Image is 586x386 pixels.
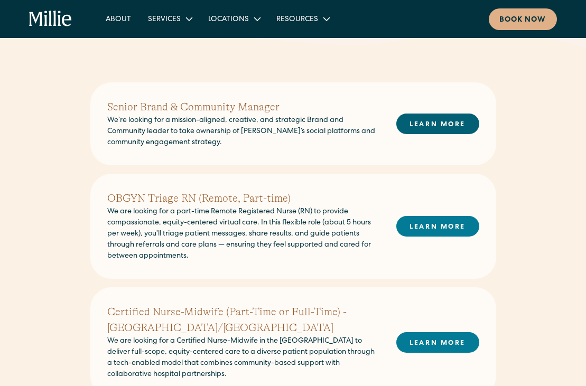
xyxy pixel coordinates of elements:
div: Locations [200,10,268,27]
a: Book now [489,8,557,30]
a: About [97,10,139,27]
p: We are looking for a Certified Nurse-Midwife in the [GEOGRAPHIC_DATA] to deliver full-scope, equi... [107,336,379,380]
a: home [29,11,71,27]
h2: Certified Nurse-Midwife (Part-Time or Full-Time) - [GEOGRAPHIC_DATA]/[GEOGRAPHIC_DATA] [107,304,379,336]
a: LEARN MORE [396,216,479,237]
a: LEARN MORE [396,114,479,134]
div: Book now [499,15,546,26]
h2: Senior Brand & Community Manager [107,99,379,115]
div: Services [139,10,200,27]
p: We’re looking for a mission-aligned, creative, and strategic Brand and Community leader to take o... [107,115,379,148]
div: Locations [208,14,249,25]
a: LEARN MORE [396,332,479,353]
div: Resources [276,14,318,25]
div: Services [148,14,181,25]
h2: OBGYN Triage RN (Remote, Part-time) [107,191,379,206]
p: We are looking for a part-time Remote Registered Nurse (RN) to provide compassionate, equity-cent... [107,206,379,262]
div: Resources [268,10,337,27]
